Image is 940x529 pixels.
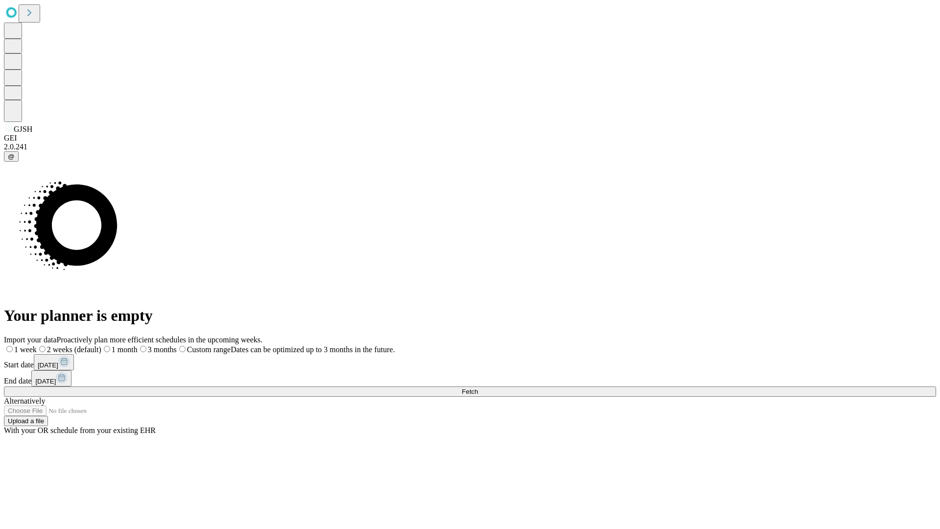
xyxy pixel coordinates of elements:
input: Custom rangeDates can be optimized up to 3 months in the future. [179,346,186,352]
span: Custom range [187,345,231,354]
div: Start date [4,354,936,370]
button: Upload a file [4,416,48,426]
button: [DATE] [34,354,74,370]
span: @ [8,153,15,160]
div: End date [4,370,936,386]
span: GJSH [14,125,32,133]
div: GEI [4,134,936,143]
button: Fetch [4,386,936,397]
span: With your OR schedule from your existing EHR [4,426,156,434]
span: 3 months [148,345,177,354]
button: [DATE] [31,370,71,386]
button: @ [4,151,19,162]
span: 1 week [14,345,37,354]
span: Proactively plan more efficient schedules in the upcoming weeks. [57,336,262,344]
span: [DATE] [35,378,56,385]
span: Fetch [462,388,478,395]
span: [DATE] [38,361,58,369]
h1: Your planner is empty [4,307,936,325]
span: Import your data [4,336,57,344]
span: Alternatively [4,397,45,405]
span: 1 month [112,345,138,354]
span: 2 weeks (default) [47,345,101,354]
input: 1 month [104,346,110,352]
div: 2.0.241 [4,143,936,151]
input: 2 weeks (default) [39,346,46,352]
span: Dates can be optimized up to 3 months in the future. [231,345,395,354]
input: 1 week [6,346,13,352]
input: 3 months [140,346,146,352]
